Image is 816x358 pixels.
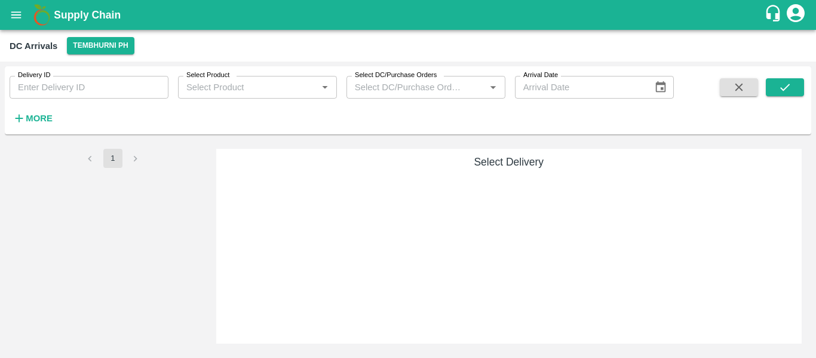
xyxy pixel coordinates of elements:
[30,3,54,27] img: logo
[54,9,121,21] b: Supply Chain
[182,79,314,95] input: Select Product
[2,1,30,29] button: open drawer
[317,79,333,95] button: Open
[10,76,168,99] input: Enter Delivery ID
[79,149,147,168] nav: pagination navigation
[67,37,134,54] button: Select DC
[103,149,122,168] button: page 1
[764,4,785,26] div: customer-support
[523,71,558,80] label: Arrival Date
[18,71,50,80] label: Delivery ID
[785,2,806,27] div: account of current user
[54,7,764,23] a: Supply Chain
[355,71,437,80] label: Select DC/Purchase Orders
[26,114,53,123] strong: More
[10,38,57,54] div: DC Arrivals
[10,108,56,128] button: More
[186,71,229,80] label: Select Product
[649,76,672,99] button: Choose date
[221,154,797,170] h6: Select Delivery
[515,76,645,99] input: Arrival Date
[350,79,467,95] input: Select DC/Purchase Orders
[485,79,501,95] button: Open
